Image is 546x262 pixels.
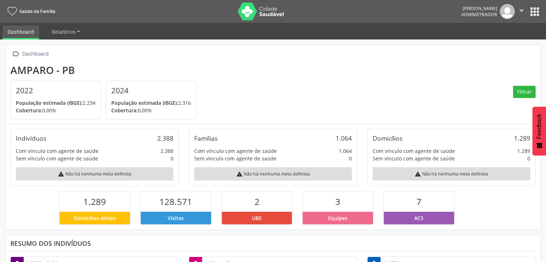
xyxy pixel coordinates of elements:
[515,4,528,19] button: 
[10,64,201,76] div: Amparo - PB
[111,86,191,95] h4: 2024
[5,5,55,17] a: Saúde da Família
[10,239,536,247] div: Resumo dos indivíduos
[194,134,218,142] div: Famílias
[16,107,95,114] p: 0,00%
[416,196,421,207] span: 7
[517,147,530,155] div: 1.289
[335,196,340,207] span: 3
[111,107,138,114] span: Cobertura:
[3,25,39,39] a: Dashboard
[373,167,530,181] div: Não há nenhuma meta definida
[10,49,50,59] a:  Dashboard
[16,134,46,142] div: Indivíduos
[336,134,352,142] div: 1.064
[373,147,455,155] div: Com vínculo com agente de saúde
[500,4,515,19] img: img
[171,155,173,162] div: 0
[532,107,546,155] button: Feedback - Mostrar pesquisa
[111,99,178,106] span: População estimada (IBGE):
[74,214,116,222] span: Domicílios ativos
[16,99,95,107] p: 2.234
[414,214,424,222] span: ACS
[16,99,83,106] span: População estimada (IBGE):
[83,196,106,207] span: 1.289
[236,171,243,177] i: warning
[194,147,277,155] div: Com vínculo com agente de saúde
[194,155,276,162] div: Sem vínculo com agente de saúde
[19,8,55,14] span: Saúde da Família
[514,134,530,142] div: 1.289
[373,155,455,162] div: Sem vínculo com agente de saúde
[16,155,98,162] div: Sem vínculo com agente de saúde
[157,134,173,142] div: 2.388
[461,5,497,11] div: [PERSON_NAME]
[461,11,497,18] span: Administrador
[10,49,21,59] i: 
[168,214,184,222] span: Visitas
[21,49,50,59] div: Dashboard
[328,214,347,222] span: Equipes
[16,167,173,181] div: Não há nenhuma meta definida
[518,6,526,14] i: 
[58,171,64,177] i: warning
[252,214,262,222] span: UBS
[536,114,542,139] span: Feedback
[47,25,85,38] a: Relatórios
[194,167,352,181] div: Não há nenhuma meta definida
[16,107,42,114] span: Cobertura:
[16,147,98,155] div: Com vínculo com agente de saúde
[111,99,191,107] p: 2.316
[527,155,530,162] div: 0
[373,134,402,142] div: Domicílios
[339,147,352,155] div: 1.064
[52,28,76,35] span: Relatórios
[255,196,260,207] span: 2
[111,107,191,114] p: 0,00%
[160,147,173,155] div: 2.388
[16,86,95,95] h4: 2022
[513,86,536,98] button: Filtrar
[528,5,541,18] button: apps
[415,171,421,177] i: warning
[349,155,352,162] div: 0
[159,196,192,207] span: 128.571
